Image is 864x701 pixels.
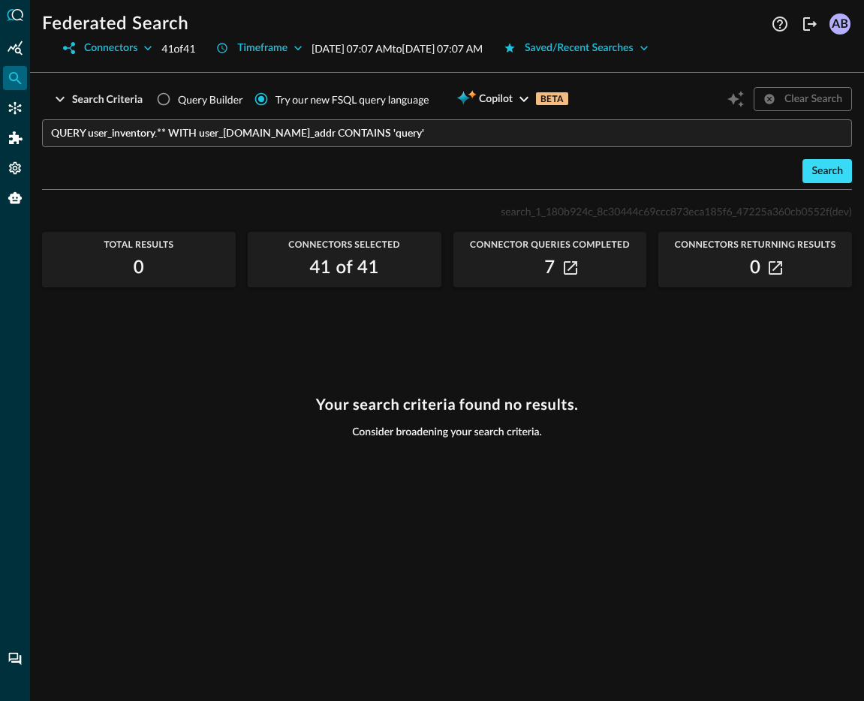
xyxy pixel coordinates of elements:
[3,647,27,671] div: Chat
[316,396,579,414] h3: Your search criteria found no results.
[54,36,161,60] button: Connectors
[42,87,152,111] button: Search Criteria
[658,239,852,250] span: Connectors Returning Results
[42,239,236,250] span: Total Results
[72,90,143,109] div: Search Criteria
[798,12,822,36] button: Logout
[4,126,28,150] div: Addons
[544,256,555,280] h2: 7
[829,205,852,218] span: (dev)
[207,36,312,60] button: Timeframe
[310,256,379,280] h2: 41 of 41
[352,426,542,439] span: Consider broadening your search criteria.
[3,186,27,210] div: Query Agent
[134,256,144,280] h2: 0
[525,39,634,58] div: Saved/Recent Searches
[275,92,429,107] div: Try our new FSQL query language
[237,39,287,58] div: Timeframe
[768,12,792,36] button: Help
[3,156,27,180] div: Settings
[501,205,829,218] span: search_1_180b924c_8c30444c69ccc873eca185f6_47225a360cb0552f
[3,36,27,60] div: Summary Insights
[3,66,27,90] div: Federated Search
[312,41,483,56] p: [DATE] 07:07 AM to [DATE] 07:07 AM
[248,239,441,250] span: Connectors Selected
[479,90,513,109] span: Copilot
[178,92,243,107] span: Query Builder
[495,36,658,60] button: Saved/Recent Searches
[453,239,647,250] span: Connector Queries Completed
[161,41,195,56] p: 41 of 41
[3,96,27,120] div: Connectors
[802,159,852,183] button: Search
[42,12,188,36] h1: Federated Search
[536,92,568,105] p: BETA
[51,119,852,147] input: FSQL
[447,87,577,111] button: CopilotBETA
[750,256,760,280] h2: 0
[829,14,850,35] div: AB
[811,162,843,181] div: Search
[84,39,137,58] div: Connectors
